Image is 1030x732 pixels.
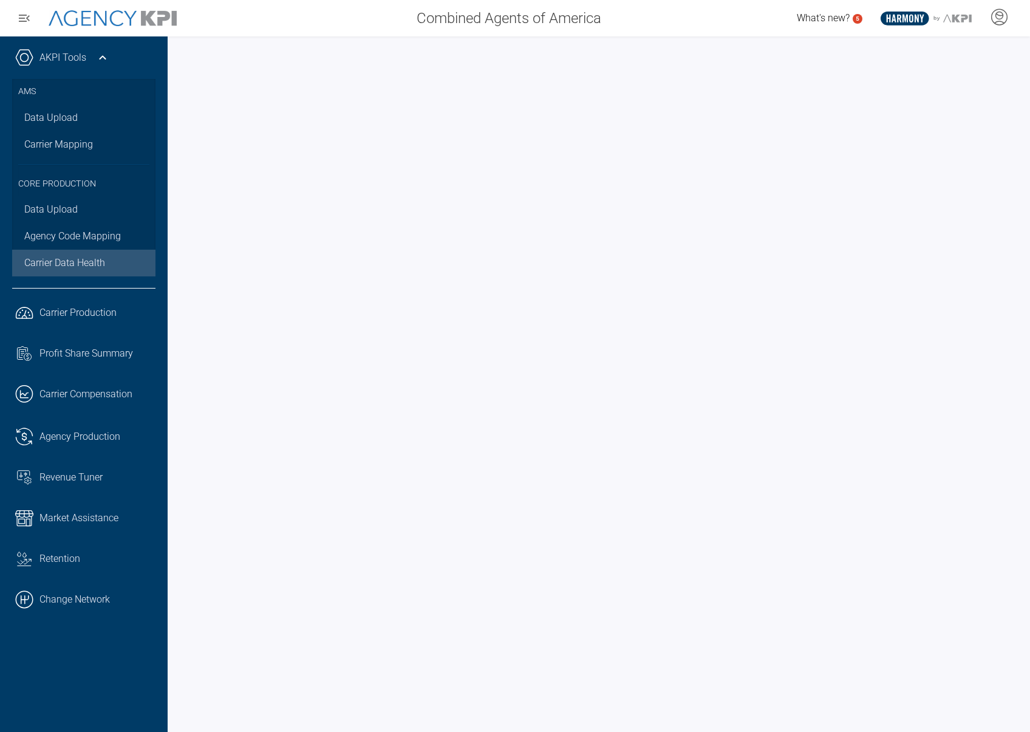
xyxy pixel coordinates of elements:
[18,164,149,197] h3: Core Production
[49,10,177,26] img: AgencyKPI
[39,387,132,402] span: Carrier Compensation
[797,12,850,24] span: What's new?
[39,552,155,566] div: Retention
[39,429,120,444] span: Agency Production
[39,346,133,361] span: Profit Share Summary
[18,79,149,104] h3: AMS
[12,223,155,250] a: Agency Code Mapping
[853,14,862,24] a: 5
[12,104,155,131] a: Data Upload
[417,7,601,29] span: Combined Agents of America
[39,50,86,65] a: AKPI Tools
[12,131,155,158] a: Carrier Mapping
[12,196,155,223] a: Data Upload
[39,511,118,525] span: Market Assistance
[24,256,105,270] span: Carrier Data Health
[39,306,117,320] span: Carrier Production
[12,250,155,276] a: Carrier Data Health
[856,15,859,22] text: 5
[39,470,103,485] span: Revenue Tuner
